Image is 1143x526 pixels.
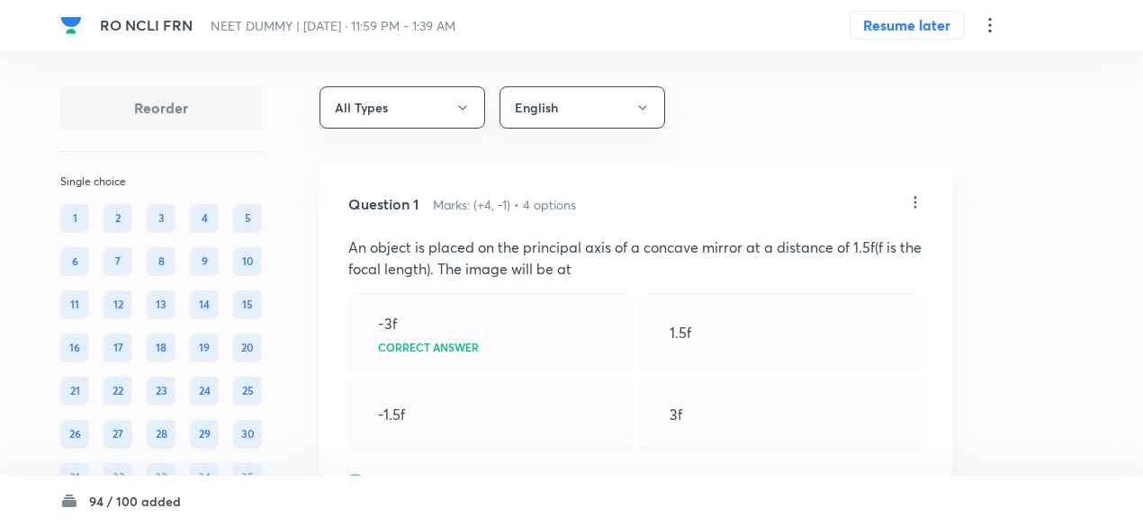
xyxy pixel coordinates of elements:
p: An object is placed on the principal axis of a concave mirror at a distance of 1.5f(f is the foca... [348,236,924,280]
div: 28 [147,420,175,449]
div: 27 [103,420,132,449]
div: 32 [103,463,132,492]
img: Company Logo [60,14,82,36]
div: 11 [60,290,89,319]
div: 24 [190,377,219,406]
div: 10 [233,247,262,276]
button: English [499,86,665,129]
div: 21 [60,377,89,406]
div: 34 [190,463,219,492]
div: 25 [233,377,262,406]
p: Correct answer [378,342,479,352]
div: 4 [190,204,219,233]
div: 12 [103,290,132,319]
div: 22 [103,377,132,406]
h6: Solution [370,472,418,491]
div: 26 [60,420,89,449]
h5: Question 1 [348,193,418,215]
div: 9 [190,247,219,276]
img: solution.svg [348,474,363,489]
div: 29 [190,420,219,449]
div: 5 [233,204,262,233]
div: 2 [103,204,132,233]
div: 14 [190,290,219,319]
h6: 94 / 100 added [89,492,181,511]
div: 31 [60,463,89,492]
div: 16 [60,334,89,362]
div: 15 [233,290,262,319]
div: 1 [60,204,89,233]
div: 23 [147,377,175,406]
div: 7 [103,247,132,276]
button: Reorder [60,86,262,129]
span: NEET DUMMY | [DATE] · 11:59 PM - 1:39 AM [211,17,455,34]
h6: Marks: (+4, -1) • 4 options [433,195,576,214]
div: 19 [190,334,219,362]
div: 8 [147,247,175,276]
span: RO NCLI FRN [100,15,193,34]
p: -3f [378,313,397,334]
button: Resume later [850,11,965,40]
div: 6 [60,247,89,276]
a: Company Logo [60,14,85,36]
div: 33 [147,463,175,492]
p: Single choice [60,174,262,190]
div: 35 [233,463,262,492]
div: 20 [233,334,262,362]
div: 3 [147,204,175,233]
p: 3f [670,404,682,425]
button: All Types [319,86,485,129]
div: 18 [147,334,175,362]
p: -1.5f [378,404,405,425]
p: 1.5f [670,322,691,343]
div: 17 [103,334,132,362]
div: 13 [147,290,175,319]
div: 30 [233,420,262,449]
